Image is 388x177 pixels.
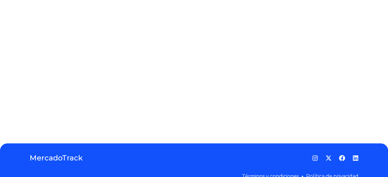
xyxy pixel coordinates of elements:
font: MercadoTrack [29,153,83,162]
a: Facebook [339,155,345,161]
a: LinkedIn [352,155,359,161]
a: Gorjeo [325,155,332,161]
a: Instagram [312,155,318,161]
a: MercadoTrack [29,153,83,163]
